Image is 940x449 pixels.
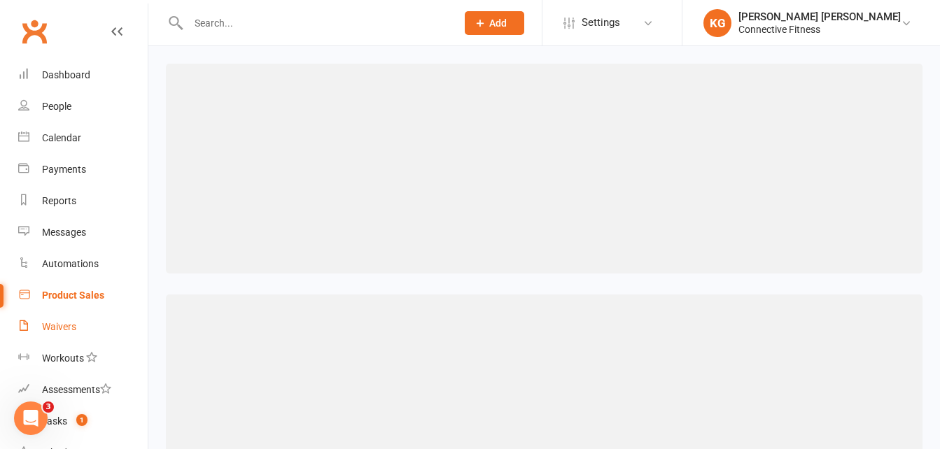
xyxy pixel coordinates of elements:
[42,258,99,269] div: Automations
[17,14,52,49] a: Clubworx
[18,217,148,248] a: Messages
[76,414,87,426] span: 1
[42,227,86,238] div: Messages
[42,290,104,301] div: Product Sales
[42,321,76,332] div: Waivers
[18,122,148,154] a: Calendar
[18,248,148,280] a: Automations
[738,23,901,36] div: Connective Fitness
[18,91,148,122] a: People
[18,154,148,185] a: Payments
[489,17,507,29] span: Add
[14,401,48,435] iframe: Intercom live chat
[42,132,81,143] div: Calendar
[42,195,76,206] div: Reports
[18,343,148,374] a: Workouts
[42,69,90,80] div: Dashboard
[42,384,111,395] div: Assessments
[42,101,71,112] div: People
[43,401,54,413] span: 3
[42,415,67,427] div: Tasks
[738,10,901,23] div: [PERSON_NAME] [PERSON_NAME]
[703,9,731,37] div: KG
[18,185,148,217] a: Reports
[582,7,620,38] span: Settings
[18,374,148,406] a: Assessments
[465,11,524,35] button: Add
[18,280,148,311] a: Product Sales
[42,352,84,364] div: Workouts
[184,13,447,33] input: Search...
[42,164,86,175] div: Payments
[18,406,148,437] a: Tasks 1
[18,311,148,343] a: Waivers
[18,59,148,91] a: Dashboard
